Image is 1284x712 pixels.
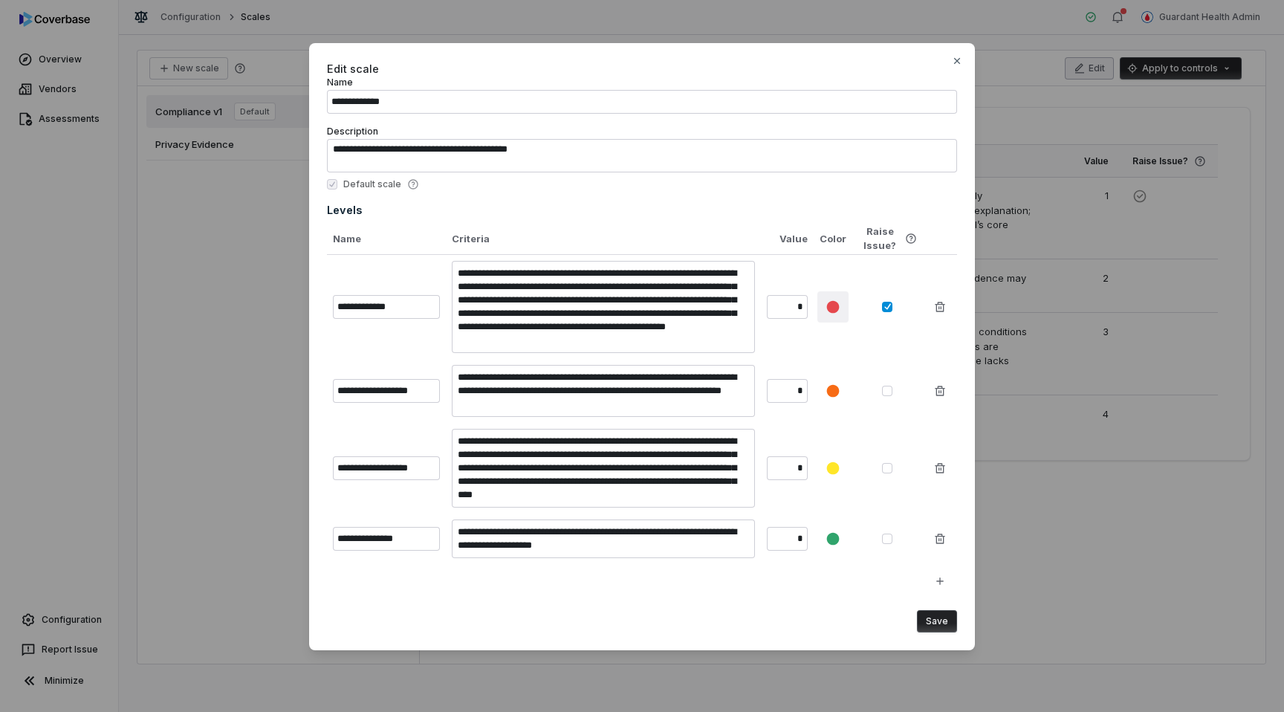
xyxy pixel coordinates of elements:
[327,139,957,172] textarea: Description
[327,202,957,218] div: Levels
[327,62,379,75] span: Edit scale
[327,90,957,114] input: Name
[852,224,923,254] th: Raise Issue?
[327,224,446,255] th: Name
[917,610,957,632] button: Save
[761,224,814,255] th: Value
[446,224,761,255] th: Criteria
[814,224,852,255] th: Color
[327,77,957,114] label: Name
[343,178,419,190] label: Default scale
[327,126,957,172] label: Description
